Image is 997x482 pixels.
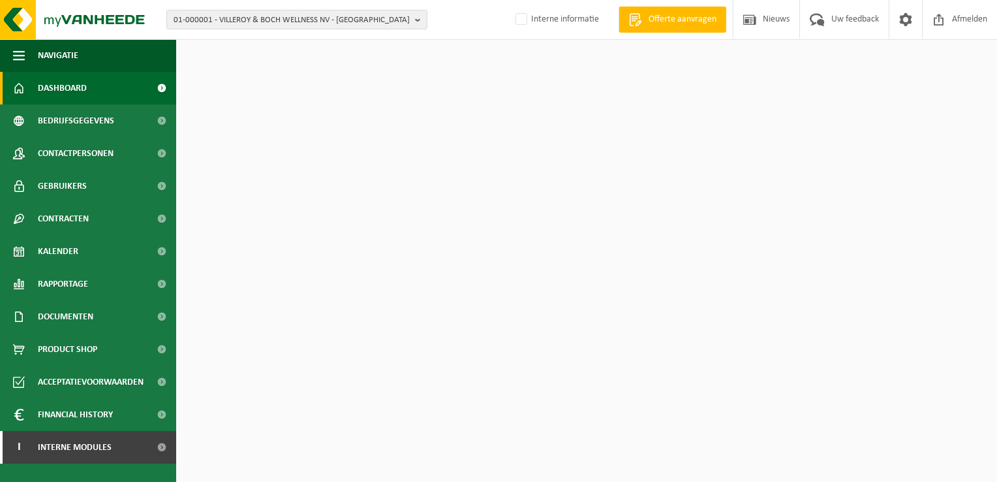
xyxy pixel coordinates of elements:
[38,366,144,398] span: Acceptatievoorwaarden
[513,10,599,29] label: Interne informatie
[38,202,89,235] span: Contracten
[38,72,87,104] span: Dashboard
[619,7,726,33] a: Offerte aanvragen
[38,300,93,333] span: Documenten
[38,104,114,137] span: Bedrijfsgegevens
[13,431,25,464] span: I
[174,10,410,30] span: 01-000001 - VILLEROY & BOCH WELLNESS NV - [GEOGRAPHIC_DATA]
[645,13,720,26] span: Offerte aanvragen
[38,333,97,366] span: Product Shop
[38,431,112,464] span: Interne modules
[38,170,87,202] span: Gebruikers
[38,268,88,300] span: Rapportage
[38,137,114,170] span: Contactpersonen
[38,398,113,431] span: Financial History
[38,39,78,72] span: Navigatie
[38,235,78,268] span: Kalender
[166,10,427,29] button: 01-000001 - VILLEROY & BOCH WELLNESS NV - [GEOGRAPHIC_DATA]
